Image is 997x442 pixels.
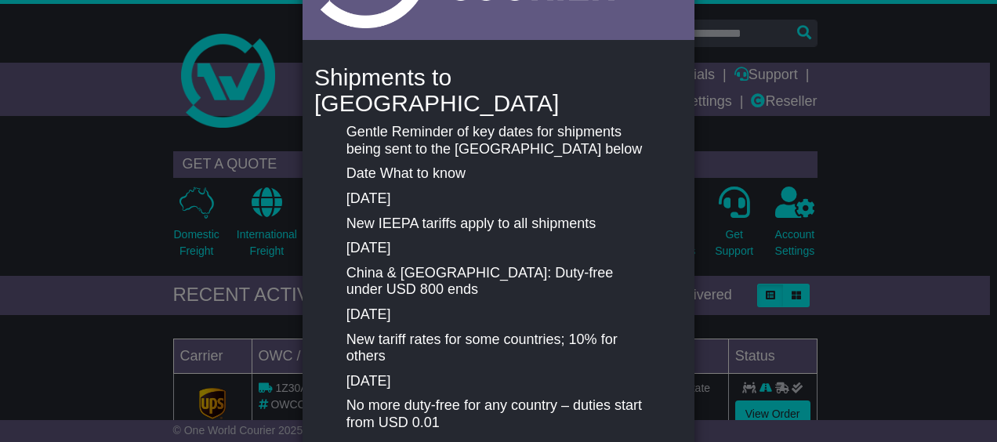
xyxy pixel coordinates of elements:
p: Gentle Reminder of key dates for shipments being sent to the [GEOGRAPHIC_DATA] below [346,124,651,158]
p: Date What to know [346,165,651,183]
p: [DATE] [346,373,651,390]
p: [DATE] [346,240,651,257]
p: [DATE] [346,306,651,324]
h4: Shipments to [GEOGRAPHIC_DATA] [314,64,683,116]
p: China & [GEOGRAPHIC_DATA]: Duty-free under USD 800 ends [346,265,651,299]
p: New IEEPA tariffs apply to all shipments [346,216,651,233]
p: [DATE] [346,190,651,208]
p: New tariff rates for some countries; 10% for others [346,331,651,365]
p: No more duty-free for any country – duties start from USD 0.01 [346,397,651,431]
